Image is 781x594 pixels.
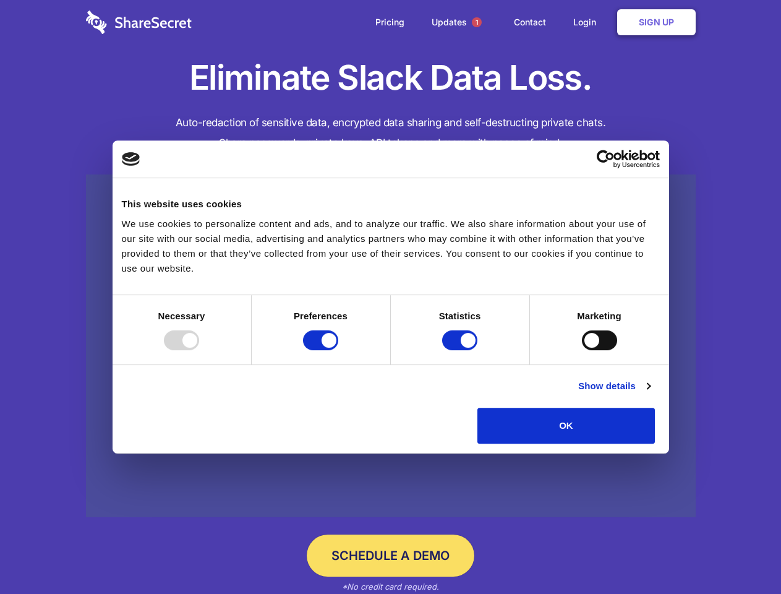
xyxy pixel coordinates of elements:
img: logo [122,152,140,166]
a: Sign Up [617,9,696,35]
h4: Auto-redaction of sensitive data, encrypted data sharing and self-destructing private chats. Shar... [86,113,696,153]
strong: Marketing [577,311,621,321]
em: *No credit card required. [342,582,439,592]
a: Show details [578,379,650,394]
a: Wistia video thumbnail [86,174,696,518]
div: This website uses cookies [122,197,660,212]
strong: Statistics [439,311,481,321]
a: Contact [501,3,558,41]
a: Schedule a Demo [307,535,474,577]
a: Usercentrics Cookiebot - opens in a new window [552,150,660,168]
strong: Preferences [294,311,348,321]
button: OK [477,408,655,444]
a: Login [561,3,615,41]
div: We use cookies to personalize content and ads, and to analyze our traffic. We also share informat... [122,217,660,276]
span: 1 [472,17,482,27]
h1: Eliminate Slack Data Loss. [86,56,696,100]
img: logo-wordmark-white-trans-d4663122ce5f474addd5e946df7df03e33cb6a1c49d2221995e7729f52c070b2.svg [86,11,192,34]
a: Pricing [363,3,417,41]
strong: Necessary [158,311,205,321]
